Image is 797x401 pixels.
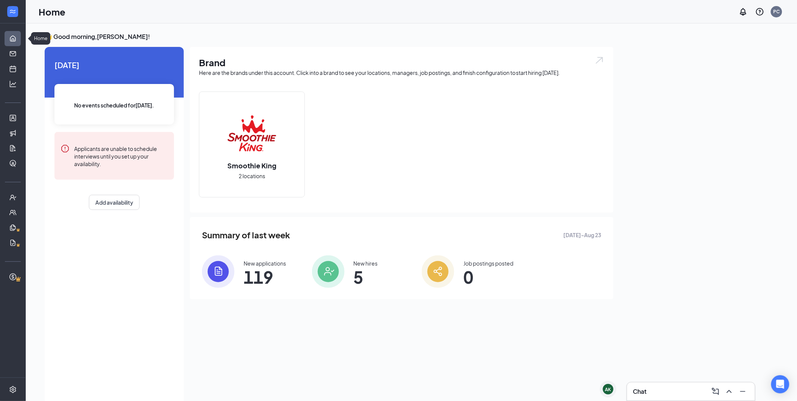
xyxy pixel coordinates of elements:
span: 119 [244,270,286,284]
div: Home [31,32,50,45]
h1: Home [39,5,65,18]
svg: Minimize [738,387,747,396]
div: New hires [354,260,378,267]
span: [DATE] - Aug 23 [564,231,601,239]
svg: UserCheck [9,194,17,201]
span: 5 [354,270,378,284]
h1: Brand [199,56,604,69]
svg: Notifications [739,7,748,16]
h3: 👋 Good morning, [PERSON_NAME] ! [45,33,614,41]
button: ComposeMessage [710,385,722,398]
svg: Settings [9,386,17,393]
span: 2 locations [239,172,265,180]
img: Smoothie King [228,109,276,158]
svg: Error [61,144,70,153]
h2: Smoothie King [220,161,284,170]
div: Applicants are unable to schedule interviews until you set up your availability. [74,144,168,168]
button: Add availability [89,195,140,210]
span: Summary of last week [202,228,290,242]
img: icon [312,255,345,288]
span: 0 [463,270,513,284]
span: No events scheduled for [DATE] . [75,101,154,109]
svg: Analysis [9,80,17,88]
span: [DATE] [54,59,174,71]
svg: QuestionInfo [755,7,764,16]
svg: ComposeMessage [711,387,720,396]
img: icon [202,255,235,288]
img: icon [422,255,454,288]
svg: ChevronUp [725,387,734,396]
div: New applications [244,260,286,267]
div: Open Intercom Messenger [771,375,789,393]
div: AK [605,386,611,393]
div: Job postings posted [463,260,513,267]
button: Minimize [737,385,749,398]
h3: Chat [633,387,647,396]
button: ChevronUp [723,385,735,398]
div: PC [774,8,780,15]
svg: WorkstreamLogo [9,8,16,15]
div: Here are the brands under this account. Click into a brand to see your locations, managers, job p... [199,69,604,76]
img: open.6027fd2a22e1237b5b06.svg [595,56,604,65]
